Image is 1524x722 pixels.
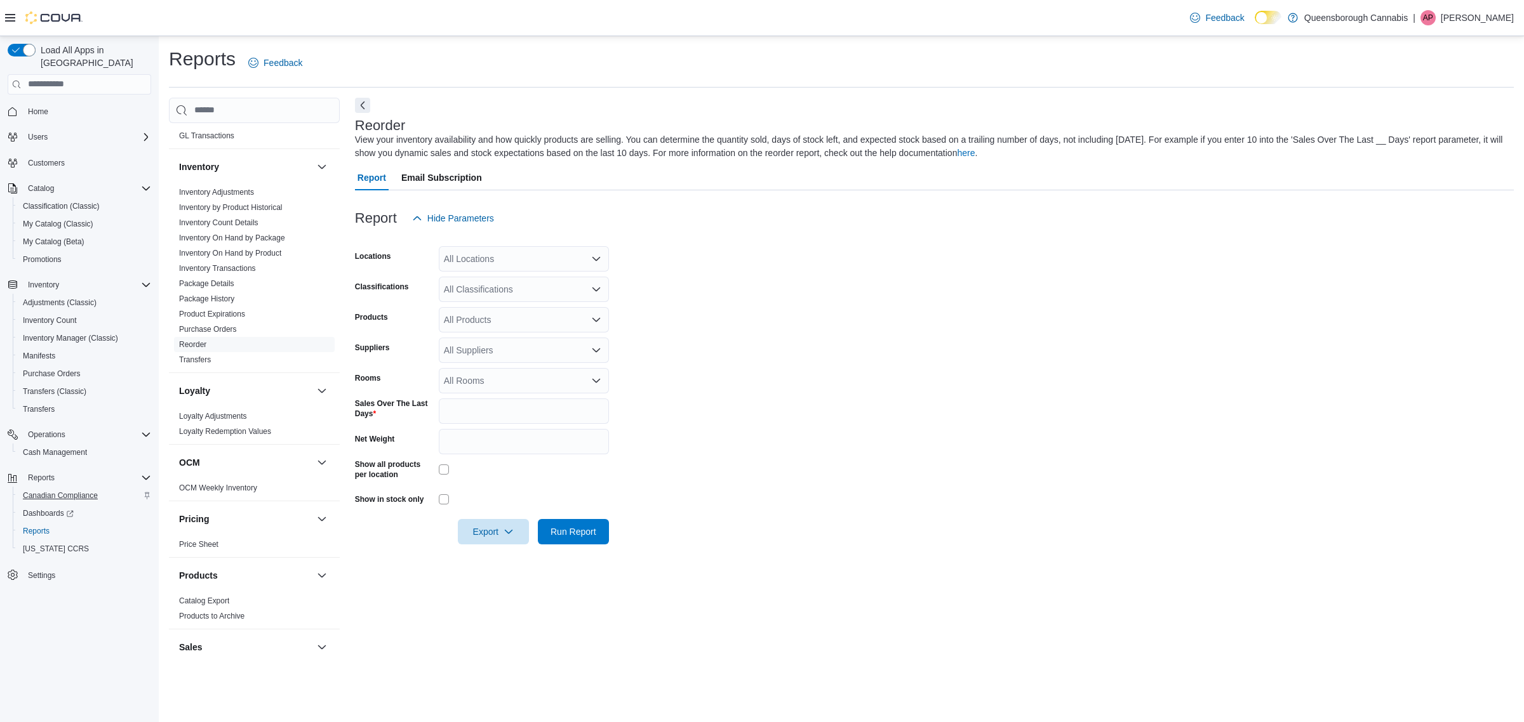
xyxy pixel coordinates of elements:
span: Dark Mode [1255,24,1255,25]
button: Home [3,102,156,121]
button: Loyalty [314,383,330,398]
a: Price Sheet [179,540,218,549]
span: Price Sheet [179,539,218,549]
span: Package Details [179,279,234,289]
button: Sales [314,640,330,655]
span: My Catalog (Classic) [23,219,93,229]
button: Open list of options [591,376,601,386]
a: Reports [18,523,55,539]
button: Inventory [23,277,64,292]
a: Purchase Orders [18,366,86,381]
span: Reports [23,470,151,485]
div: Pricing [169,537,340,557]
span: Settings [28,570,55,581]
button: Promotions [13,251,156,268]
button: Inventory Count [13,312,156,329]
span: Loyalty Adjustments [179,411,247,421]
a: Feedback [1185,5,1249,30]
button: Settings [3,565,156,584]
span: Reports [23,526,50,536]
a: Reorder [179,340,206,349]
button: Reports [13,522,156,540]
button: Operations [23,427,70,442]
button: [US_STATE] CCRS [13,540,156,558]
span: AP [1423,10,1433,25]
div: Products [169,593,340,629]
span: Inventory Count [18,313,151,328]
span: Transfers [23,404,55,414]
a: Classification (Classic) [18,199,105,214]
span: Export [465,519,521,544]
h3: Pricing [179,513,209,525]
button: Open list of options [591,254,601,264]
span: Products to Archive [179,611,244,621]
h3: Loyalty [179,384,210,397]
span: Reports [28,473,55,483]
span: Users [28,132,48,142]
button: Inventory [179,161,312,173]
label: Products [355,312,388,322]
button: Export [458,519,529,544]
button: Next [355,98,370,113]
a: Inventory On Hand by Package [179,233,285,242]
span: Run Report [551,525,596,538]
a: Manifests [18,348,60,364]
span: Inventory Manager (Classic) [18,331,151,346]
button: Products [314,568,330,583]
h3: Reorder [355,118,405,133]
span: My Catalog (Beta) [23,237,84,247]
button: Pricing [314,511,330,527]
img: Cova [25,11,83,24]
span: Reports [18,523,151,539]
a: Inventory Transactions [179,264,256,273]
a: Inventory by Product Historical [179,203,283,212]
span: Adjustments (Classic) [23,298,97,308]
span: Purchase Orders [179,324,237,334]
span: Customers [23,155,151,171]
h3: OCM [179,456,200,469]
span: My Catalog (Classic) [18,216,151,232]
span: Cash Management [18,445,151,460]
span: Purchase Orders [23,369,81,379]
a: Inventory Adjustments [179,188,254,197]
span: GL Transactions [179,131,234,141]
button: Transfers (Classic) [13,383,156,400]
a: Purchase Orders [179,325,237,334]
label: Classifications [355,282,409,292]
span: OCM Weekly Inventory [179,483,257,493]
span: Transfers (Classic) [23,386,86,397]
button: Open list of options [591,345,601,355]
a: here [957,148,975,158]
div: Finance [169,113,340,148]
span: Classification (Classic) [18,199,151,214]
button: Canadian Compliance [13,487,156,504]
span: Transfers [179,355,211,365]
span: Operations [28,430,65,440]
a: Inventory Count [18,313,82,328]
span: [US_STATE] CCRS [23,544,89,554]
span: Inventory [23,277,151,292]
button: OCM [179,456,312,469]
span: Product Expirations [179,309,245,319]
span: Report [358,165,386,190]
span: Transfers (Classic) [18,384,151,399]
span: Operations [23,427,151,442]
span: Classification (Classic) [23,201,100,211]
span: Manifests [23,351,55,361]
p: [PERSON_NAME] [1441,10,1514,25]
span: Promotions [23,254,62,265]
span: Email Subscription [401,165,482,190]
span: Transfers [18,402,151,417]
span: Inventory On Hand by Product [179,248,281,258]
span: Loyalty Redemption Values [179,426,271,436]
span: Home [23,103,151,119]
span: Cash Management [23,447,87,457]
span: Promotions [18,252,151,267]
span: Dashboards [23,508,74,518]
a: Loyalty Redemption Values [179,427,271,436]
span: Inventory by Product Historical [179,202,283,213]
h1: Reports [169,46,236,72]
span: Reorder [179,339,206,350]
label: Net Weight [355,434,394,444]
div: OCM [169,480,340,501]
